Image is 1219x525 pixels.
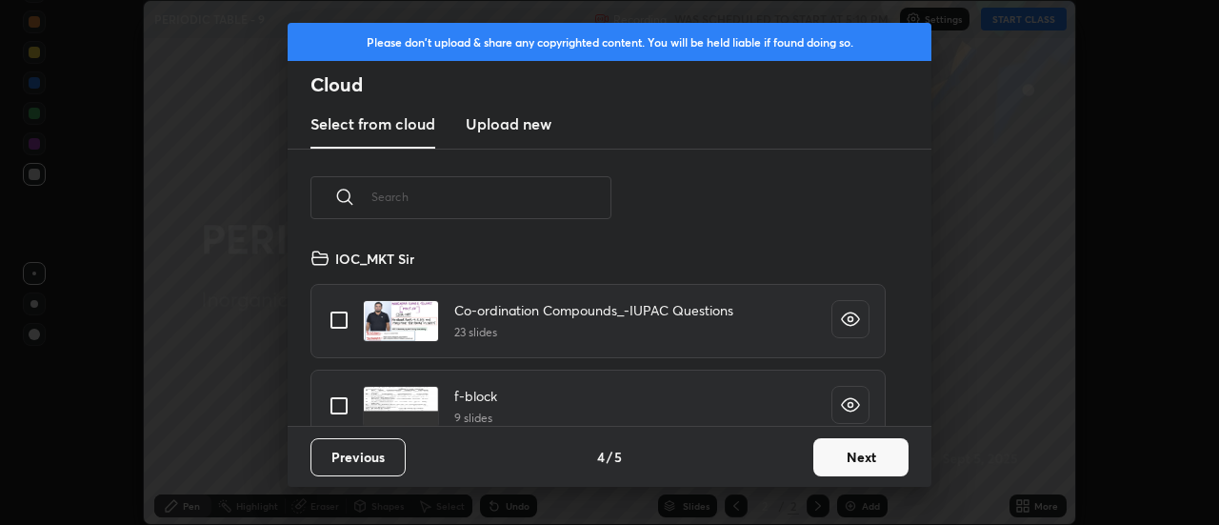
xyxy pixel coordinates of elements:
[310,72,931,97] h2: Cloud
[371,156,611,237] input: Search
[288,241,909,426] div: grid
[335,249,414,269] h4: IOC_MKT Sir
[454,300,733,320] h4: Co-ordination Compounds_-IUPAC Questions
[310,438,406,476] button: Previous
[454,386,497,406] h4: f-block
[310,112,435,135] h3: Select from cloud
[607,447,612,467] h4: /
[597,447,605,467] h4: 4
[454,324,733,341] h5: 23 slides
[813,438,909,476] button: Next
[614,447,622,467] h4: 5
[288,23,931,61] div: Please don't upload & share any copyrighted content. You will be held liable if found doing so.
[466,112,551,135] h3: Upload new
[454,410,497,427] h5: 9 slides
[363,300,439,342] img: 1724904379AIDKPV.pdf
[363,386,439,428] img: 1727345531P28L5B.pdf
